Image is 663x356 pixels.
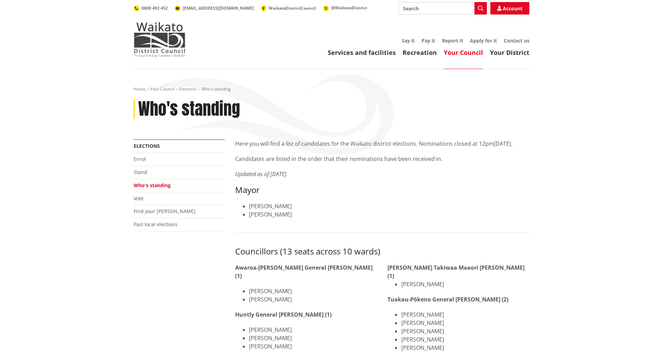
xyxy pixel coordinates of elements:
[134,156,146,162] a: Enrol
[134,86,145,92] a: Home
[490,2,529,15] a: Account
[134,5,168,11] a: 0800 492 452
[183,5,254,11] span: [EMAIL_ADDRESS][DOMAIN_NAME]
[134,169,147,175] a: Stand
[235,155,529,163] p: Candidates are listed in the order that their nominations have been received in.
[442,37,463,44] a: Report it
[331,5,367,11] span: @WaikatoDistrict
[175,5,254,11] a: [EMAIL_ADDRESS][DOMAIN_NAME]
[387,264,525,280] strong: [PERSON_NAME] Takiwaa Maaori [PERSON_NAME] (1)
[134,208,195,214] a: Find your [PERSON_NAME]
[490,48,529,57] a: Your District
[249,326,377,334] li: [PERSON_NAME]
[422,37,435,44] a: Pay it
[235,311,331,318] strong: Huntly General [PERSON_NAME] (1)
[134,86,529,92] nav: breadcrumb
[138,99,240,119] h1: Who's standing
[401,319,529,327] li: [PERSON_NAME]
[134,195,144,202] a: Vote
[134,143,160,149] a: Elections
[249,287,377,295] li: [PERSON_NAME]
[249,202,529,210] li: [PERSON_NAME]
[235,264,373,280] strong: Awaroa-[PERSON_NAME] General [PERSON_NAME] (1)
[249,342,377,350] li: [PERSON_NAME]
[201,86,231,92] span: Who's standing
[249,210,529,219] li: [PERSON_NAME]
[401,335,529,344] li: [PERSON_NAME]
[401,327,529,335] li: [PERSON_NAME]
[235,247,529,257] h3: Councillors (13 seats across 10 wards)
[261,5,316,11] a: WaikatoDistrictCouncil
[398,2,487,15] input: Search input
[387,296,508,303] strong: Tuakau-Pōkeno General [PERSON_NAME] (2)
[235,170,288,178] em: Updated as of [DATE].
[235,185,529,195] h3: Mayor
[401,280,529,288] li: [PERSON_NAME]
[134,22,185,57] img: Waikato District Council - Te Kaunihera aa Takiwaa o Waikato
[504,37,529,44] a: Contact us
[150,86,174,92] a: Your Council
[269,5,316,11] span: WaikatoDistrictCouncil
[134,221,177,228] a: Past local elections
[402,37,415,44] a: Say it
[142,5,168,11] span: 0800 492 452
[403,48,437,57] a: Recreation
[249,295,377,304] li: [PERSON_NAME]
[235,139,529,148] p: Here you will find a list of candidates for the Waikato district elections. Nominations closed at...
[401,310,529,319] li: [PERSON_NAME]
[444,48,483,57] a: Your Council
[401,344,529,352] li: [PERSON_NAME]
[328,48,396,57] a: Services and facilities
[179,86,196,92] a: Elections
[470,37,497,44] a: Apply for it
[134,182,171,189] a: Who's standing
[323,5,367,11] a: @WaikatoDistrict
[249,334,377,342] li: [PERSON_NAME]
